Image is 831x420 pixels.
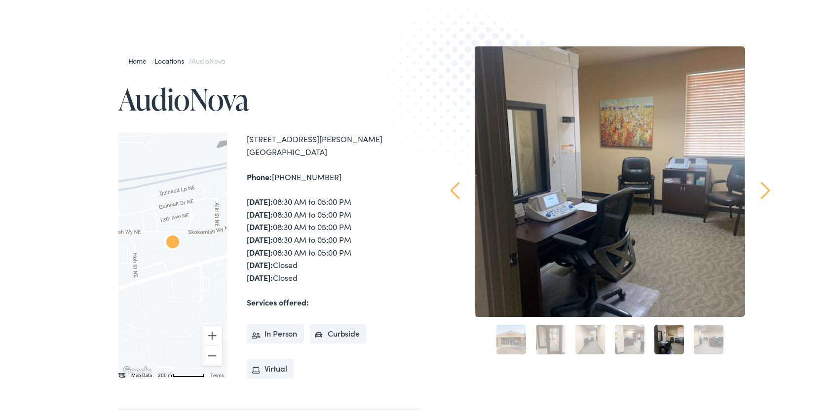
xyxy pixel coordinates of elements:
button: Map Data [131,370,152,377]
a: Locations [154,54,189,64]
a: 3 [575,323,605,352]
li: Curbside [310,322,367,342]
div: AudioNova [161,229,185,253]
strong: [DATE]: [247,245,273,256]
button: Map Scale: 200 m per 61 pixels [155,369,207,376]
a: Open this area in Google Maps (opens a new window) [121,363,153,376]
span: 200 m [158,371,172,376]
span: AudioNova [191,54,225,64]
div: 08:30 AM to 05:00 PM 08:30 AM to 05:00 PM 08:30 AM to 05:00 PM 08:30 AM to 05:00 PM 08:30 AM to 0... [247,193,419,282]
button: Zoom out [202,344,222,364]
a: 2 [536,323,566,352]
button: Zoom in [202,324,222,344]
a: Prev [450,180,459,197]
button: Keyboard shortcuts [118,370,125,377]
strong: [DATE]: [247,219,273,230]
li: In Person [247,322,304,342]
a: Next [760,180,770,197]
div: [STREET_ADDRESS][PERSON_NAME] [GEOGRAPHIC_DATA] [247,131,419,156]
strong: Phone: [247,169,272,180]
a: 5 [654,323,684,352]
strong: [DATE]: [247,257,273,268]
strong: Services offered: [247,295,309,305]
strong: [DATE]: [247,270,273,281]
div: [PHONE_NUMBER] [247,169,419,182]
span: / / [128,54,226,64]
img: Google [121,363,153,376]
a: 6 [694,323,723,352]
a: Terms (opens in new tab) [210,371,224,376]
strong: [DATE]: [247,232,273,243]
a: 4 [615,323,644,352]
li: Virtual [247,357,294,377]
h1: AudioNova [118,81,419,114]
a: Home [128,54,151,64]
strong: [DATE]: [247,194,273,205]
a: 1 [496,323,526,352]
strong: [DATE]: [247,207,273,218]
